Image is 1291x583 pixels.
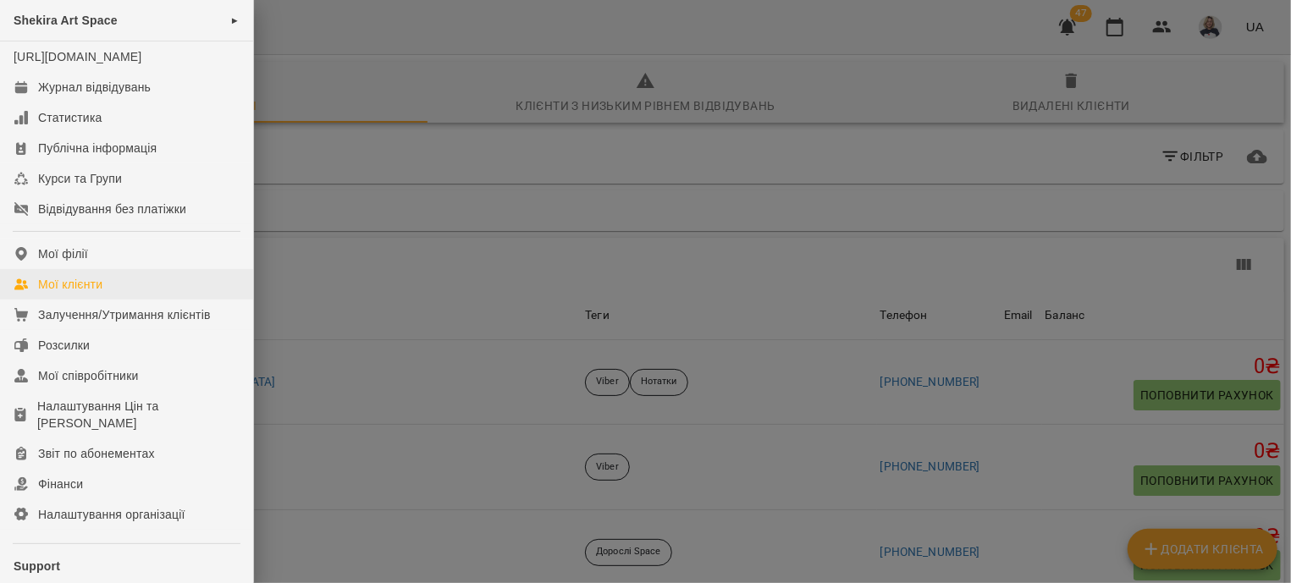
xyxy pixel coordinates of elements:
div: Відвідування без платіжки [38,201,186,217]
div: Публічна інформація [38,140,157,157]
p: Support [14,558,240,575]
div: Мої клієнти [38,276,102,293]
div: Розсилки [38,337,90,354]
a: [URL][DOMAIN_NAME] [14,50,141,63]
span: ► [230,14,240,27]
div: Журнал відвідувань [38,79,151,96]
div: Фінанси [38,476,83,492]
div: Налаштування організації [38,506,185,523]
div: Курси та Групи [38,170,122,187]
div: Статистика [38,109,102,126]
div: Звіт по абонементах [38,445,155,462]
span: Shekira Art Space [14,14,118,27]
div: Залучення/Утримання клієнтів [38,306,211,323]
div: Налаштування Цін та [PERSON_NAME] [37,398,240,432]
div: Мої співробітники [38,367,139,384]
div: Мої філії [38,245,88,262]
